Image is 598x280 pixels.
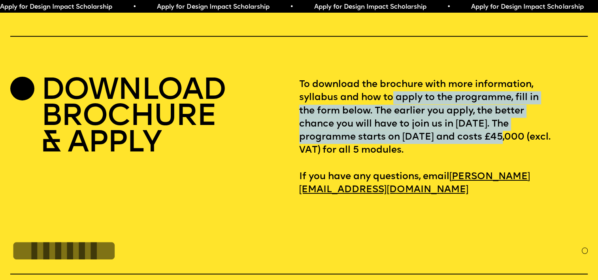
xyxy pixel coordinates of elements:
[299,78,588,197] p: To download the brochure with more information, syllabus and how to apply to the programme, fill ...
[41,78,226,157] h2: DOWNLOAD BROCHURE & APPLY
[133,4,136,10] span: •
[290,4,293,10] span: •
[299,168,530,199] a: [PERSON_NAME][EMAIL_ADDRESS][DOMAIN_NAME]
[447,4,451,10] span: •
